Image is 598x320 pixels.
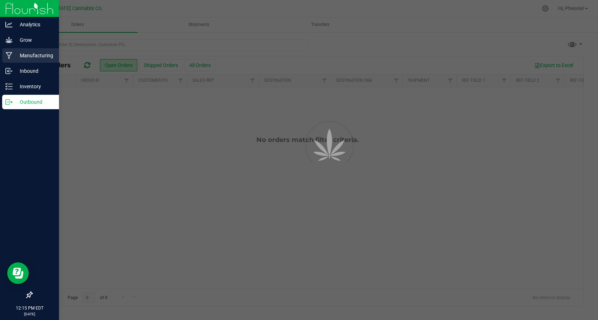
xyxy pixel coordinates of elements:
[13,36,56,44] p: Grow
[5,21,13,28] inline-svg: Analytics
[3,305,56,311] p: 12:15 PM EDT
[5,67,13,75] inline-svg: Inbound
[13,51,56,60] p: Manufacturing
[5,52,13,59] inline-svg: Manufacturing
[5,83,13,90] inline-svg: Inventory
[13,82,56,91] p: Inventory
[3,311,56,317] p: [DATE]
[13,67,56,75] p: Inbound
[7,262,29,284] iframe: Resource center
[5,36,13,44] inline-svg: Grow
[13,20,56,29] p: Analytics
[13,98,56,106] p: Outbound
[5,98,13,106] inline-svg: Outbound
